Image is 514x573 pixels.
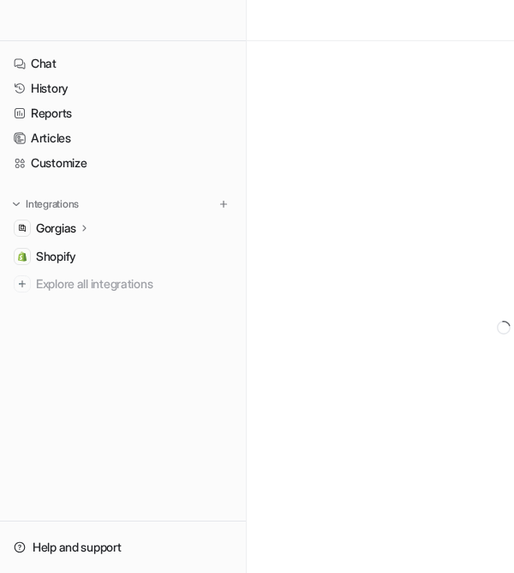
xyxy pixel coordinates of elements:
a: History [7,76,239,100]
a: Help and support [7,535,239,559]
a: Customize [7,151,239,175]
img: Shopify [17,251,27,262]
a: ShopifyShopify [7,244,239,268]
a: Explore all integrations [7,272,239,296]
img: menu_add.svg [218,198,230,210]
button: Integrations [7,196,84,213]
p: Gorgias [36,220,76,237]
img: expand menu [10,198,22,210]
span: Shopify [36,248,76,265]
a: Reports [7,101,239,125]
a: Articles [7,126,239,150]
img: Gorgias [17,223,27,233]
a: Chat [7,51,239,75]
p: Integrations [26,197,79,211]
img: explore all integrations [14,275,31,293]
span: Explore all integrations [36,270,232,298]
